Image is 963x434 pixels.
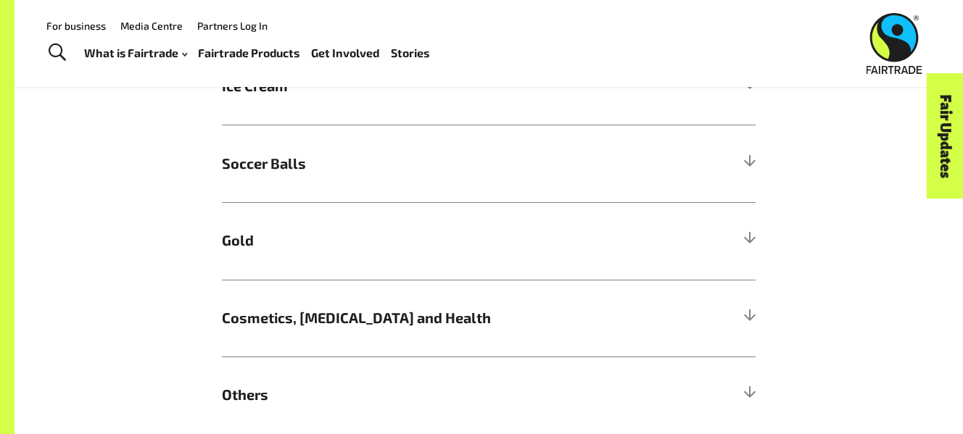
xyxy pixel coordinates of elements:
[222,153,622,175] span: Soccer Balls
[222,230,622,251] span: Gold
[222,384,622,406] span: Others
[120,20,183,32] a: Media Centre
[197,20,268,32] a: Partners Log In
[39,35,75,71] a: Toggle Search
[84,43,187,64] a: What is Fairtrade
[46,20,106,32] a: For business
[222,307,622,329] span: Cosmetics, [MEDICAL_DATA] and Health
[391,43,429,64] a: Stories
[198,43,299,64] a: Fairtrade Products
[867,13,922,74] img: Fairtrade Australia New Zealand logo
[311,43,379,64] a: Get Involved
